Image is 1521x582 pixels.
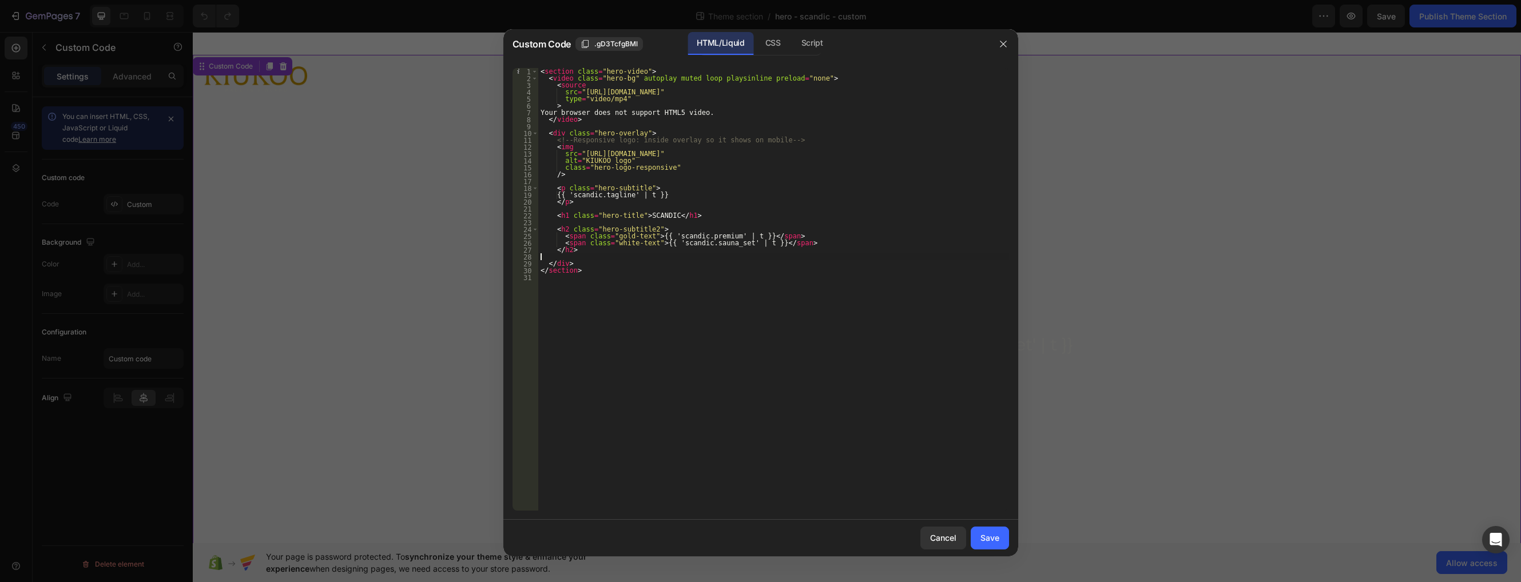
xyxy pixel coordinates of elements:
div: 3 [513,82,538,89]
h1: SCANDIC [526,205,802,294]
div: 31 [513,274,538,281]
div: 29 [513,260,538,267]
div: 22 [513,212,538,219]
img: KIUKOO logo [11,34,114,59]
div: Cancel [930,532,956,544]
div: 2 [513,75,538,82]
div: CSS [756,32,790,55]
div: Open Intercom Messenger [1482,526,1510,553]
div: 1 [513,68,538,75]
div: 11 [513,137,538,143]
div: 4 [513,89,538,95]
div: 30 [513,267,538,274]
span: .gD3TcfgBMl [594,39,638,49]
div: 15 [513,164,538,171]
div: HTML/Liquid [688,32,753,55]
span: Custom Code [513,37,571,51]
div: 5 [513,95,538,102]
div: 28 [513,253,538,260]
div: 24 [513,226,538,233]
div: 18 [513,185,538,192]
div: 19 [513,192,538,198]
div: Save [980,532,999,544]
p: {{ 'scandic.tagline' | t }} [435,177,893,194]
span: {{ 'scandic.sauna_set' | t }} [664,302,880,323]
div: 27 [513,246,538,253]
div: 8 [513,116,538,123]
div: 20 [513,198,538,205]
div: 21 [513,205,538,212]
div: 13 [513,150,538,157]
div: 16 [513,171,538,178]
div: Custom Code [14,29,62,39]
button: Cancel [920,527,966,549]
div: 7 [513,109,538,116]
div: 12 [513,143,538,150]
div: Script [792,32,832,55]
a: {{ 'scandic.order_now' | t }} [562,353,766,380]
div: 26 [513,240,538,246]
div: 25 [513,233,538,240]
div: 10 [513,130,538,137]
div: 14 [513,157,538,164]
button: .gD3TcfgBMl [575,37,643,51]
button: Save [971,527,1009,549]
div: 6 [513,102,538,109]
div: 23 [513,219,538,226]
span: {{ 'scandic.premium' | t }} [448,302,660,323]
div: 17 [513,178,538,185]
div: 9 [513,123,538,130]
